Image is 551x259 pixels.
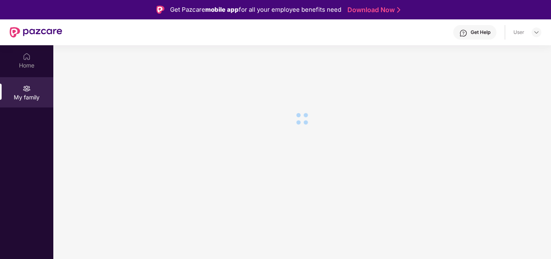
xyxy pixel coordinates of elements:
[170,5,341,15] div: Get Pazcare for all your employee benefits need
[23,84,31,93] img: svg+xml;base64,PHN2ZyB3aWR0aD0iMjAiIGhlaWdodD0iMjAiIHZpZXdCb3g9IjAgMCAyMCAyMCIgZmlsbD0ibm9uZSIgeG...
[10,27,62,38] img: New Pazcare Logo
[459,29,467,37] img: svg+xml;base64,PHN2ZyBpZD0iSGVscC0zMngzMiIgeG1sbnM9Imh0dHA6Ly93d3cudzMub3JnLzIwMDAvc3ZnIiB3aWR0aD...
[513,29,524,36] div: User
[471,29,490,36] div: Get Help
[23,53,31,61] img: svg+xml;base64,PHN2ZyBpZD0iSG9tZSIgeG1sbnM9Imh0dHA6Ly93d3cudzMub3JnLzIwMDAvc3ZnIiB3aWR0aD0iMjAiIG...
[397,6,400,14] img: Stroke
[156,6,164,14] img: Logo
[205,6,239,13] strong: mobile app
[347,6,398,14] a: Download Now
[533,29,540,36] img: svg+xml;base64,PHN2ZyBpZD0iRHJvcGRvd24tMzJ4MzIiIHhtbG5zPSJodHRwOi8vd3d3LnczLm9yZy8yMDAwL3N2ZyIgd2...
